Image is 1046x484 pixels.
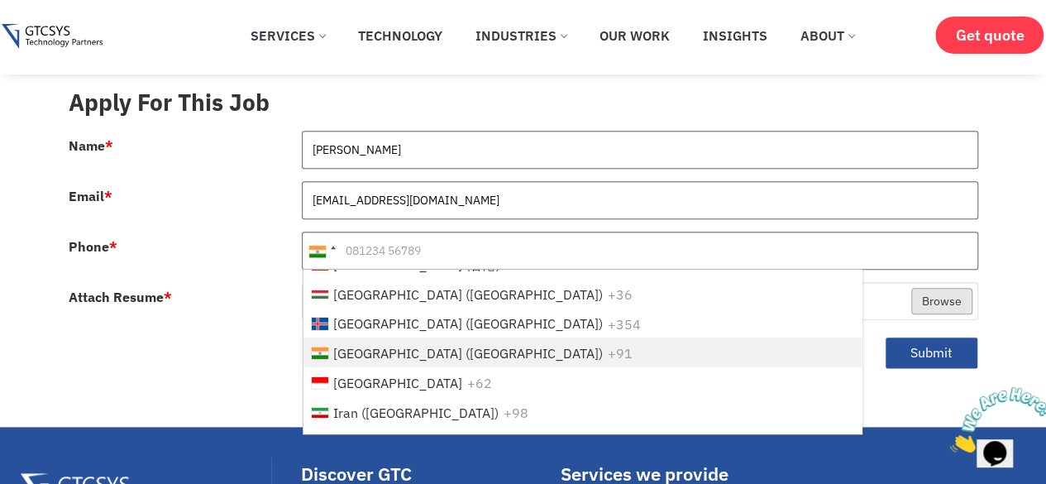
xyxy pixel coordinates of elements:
[2,24,102,50] img: Gtcsys logo
[608,345,633,362] span: +91
[467,375,492,391] span: +62
[69,290,172,304] label: Attach Resume
[302,232,978,270] input: 081234 56789
[943,381,1046,459] iframe: chat widget
[69,139,113,152] label: Name
[333,405,499,421] span: Iran (‫[GEOGRAPHIC_DATA]‬‎)
[69,240,117,253] label: Phone
[504,405,528,421] span: +98
[561,465,814,483] div: Services we provide
[608,315,641,332] span: +354
[333,315,603,332] span: [GEOGRAPHIC_DATA] ([GEOGRAPHIC_DATA])
[885,337,978,369] button: Submit
[955,26,1024,44] span: Get quote
[69,189,112,203] label: Email
[69,89,978,117] h3: Apply For This Job
[935,17,1044,54] a: Get quote
[333,256,500,273] span: [GEOGRAPHIC_DATA] (香港)
[7,7,109,72] img: Chat attention grabber
[690,17,780,54] a: Insights
[587,17,682,54] a: Our Work
[333,375,462,391] span: [GEOGRAPHIC_DATA]
[346,17,455,54] a: Technology
[301,465,552,483] div: Discover GTC
[463,17,579,54] a: Industries
[788,17,867,54] a: About
[505,256,538,273] span: +852
[238,17,337,54] a: Services
[333,345,603,362] span: [GEOGRAPHIC_DATA] ([GEOGRAPHIC_DATA])
[303,232,341,269] div: India (भारत): +91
